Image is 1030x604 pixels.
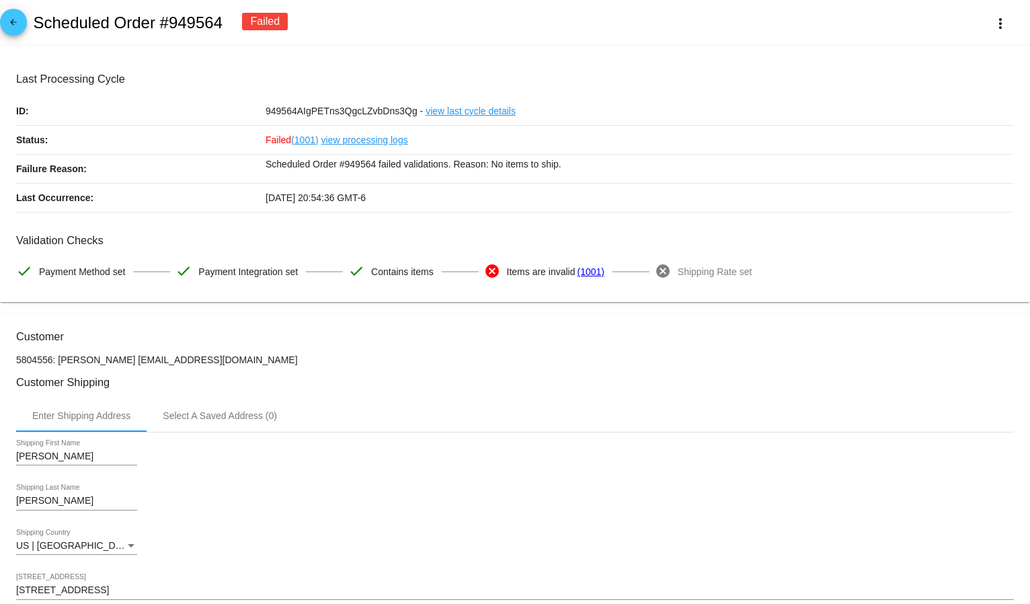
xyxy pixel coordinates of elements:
mat-icon: check [175,263,192,279]
div: Select A Saved Address (0) [163,410,277,421]
span: Shipping Rate set [678,258,752,286]
mat-icon: check [16,263,32,279]
span: Contains items [371,258,434,286]
a: view last cycle details [426,97,516,125]
p: Scheduled Order #949564 failed validations. Reason: No items to ship. [266,155,1014,174]
a: view processing logs [321,126,408,154]
p: Status: [16,126,266,154]
span: Items are invalid [507,258,576,286]
mat-icon: cancel [484,263,500,279]
span: [DATE] 20:54:36 GMT-6 [266,192,366,203]
span: 949564AIgPETns3QgcLZvbDns3Qg - [266,106,423,116]
h3: Validation Checks [16,234,1014,247]
input: Shipping Last Name [16,496,137,506]
mat-icon: check [348,263,364,279]
span: Failed [266,135,319,145]
p: Last Occurrence: [16,184,266,212]
mat-icon: cancel [655,263,671,279]
a: (1001) [291,126,318,154]
h3: Last Processing Cycle [16,73,1014,85]
h3: Customer [16,330,1014,343]
p: ID: [16,97,266,125]
p: Failure Reason: [16,155,266,183]
h3: Customer Shipping [16,376,1014,389]
mat-select: Shipping Country [16,541,137,552]
div: Failed [242,13,288,30]
mat-icon: more_vert [992,15,1008,32]
mat-icon: arrow_back [5,17,22,34]
span: Payment Method set [39,258,125,286]
h2: Scheduled Order #949564 [33,13,223,32]
span: US | [GEOGRAPHIC_DATA] [16,540,135,551]
div: Enter Shipping Address [32,410,130,421]
input: Shipping Street 1 [16,585,1014,596]
a: (1001) [577,258,604,286]
p: 5804556: [PERSON_NAME] [EMAIL_ADDRESS][DOMAIN_NAME] [16,354,1014,365]
input: Shipping First Name [16,451,137,462]
span: Payment Integration set [198,258,298,286]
